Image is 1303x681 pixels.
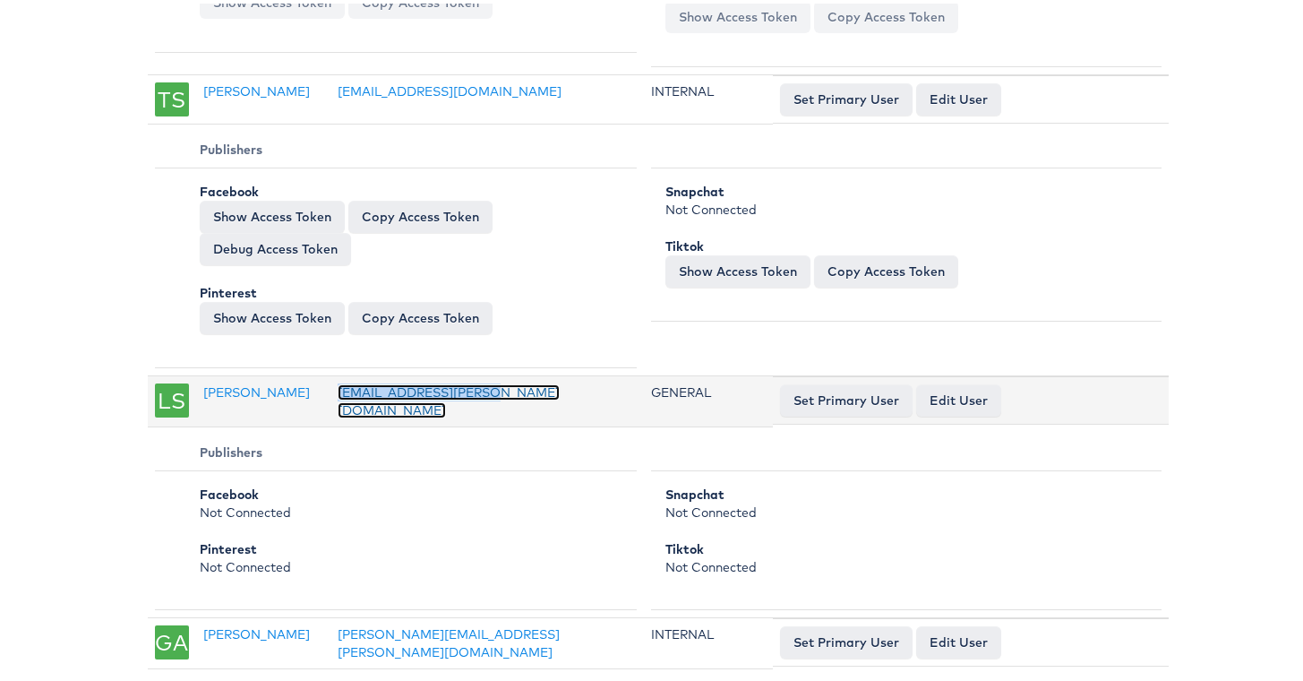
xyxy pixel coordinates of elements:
b: Pinterest [200,281,257,297]
th: Publishers [155,128,637,165]
td: GENERAL [644,373,773,424]
a: [PERSON_NAME][EMAIL_ADDRESS][PERSON_NAME][DOMAIN_NAME] [338,623,560,657]
b: Pinterest [200,538,257,554]
button: Show Access Token [200,197,345,229]
a: Debug Access Token [200,229,351,262]
div: LS [155,380,189,414]
a: [PERSON_NAME] [203,80,310,96]
div: Not Connected [200,537,615,573]
b: Facebook [200,180,259,196]
div: TS [155,79,189,113]
b: Snapchat [665,180,724,196]
a: [PERSON_NAME] [203,381,310,397]
b: Tiktok [665,538,704,554]
div: Not Connected [665,482,1140,518]
button: Set Primary User [780,381,913,413]
a: [PERSON_NAME] [203,623,310,639]
div: GA [155,622,189,656]
div: Not Connected [665,537,1140,573]
button: Show Access Token [665,252,810,284]
div: Not Connected [665,179,1140,215]
button: Set Primary User [780,80,913,112]
button: Set Primary User [780,623,913,655]
div: Not Connected [200,482,615,518]
button: Copy Access Token [814,252,958,284]
a: Edit User [916,80,1001,112]
a: Edit User [916,381,1001,413]
th: Publishers [155,431,637,468]
td: INTERNAL [644,72,773,121]
b: Snapchat [665,483,724,499]
a: [EMAIL_ADDRESS][DOMAIN_NAME] [338,80,561,96]
a: Edit User [916,623,1001,655]
button: Copy Access Token [348,197,493,229]
a: [EMAIL_ADDRESS][PERSON_NAME][DOMAIN_NAME] [338,381,560,415]
b: Facebook [200,483,259,499]
td: INTERNAL [644,615,773,666]
b: Tiktok [665,235,704,251]
button: Show Access Token [200,298,345,331]
button: Copy Access Token [348,298,493,331]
